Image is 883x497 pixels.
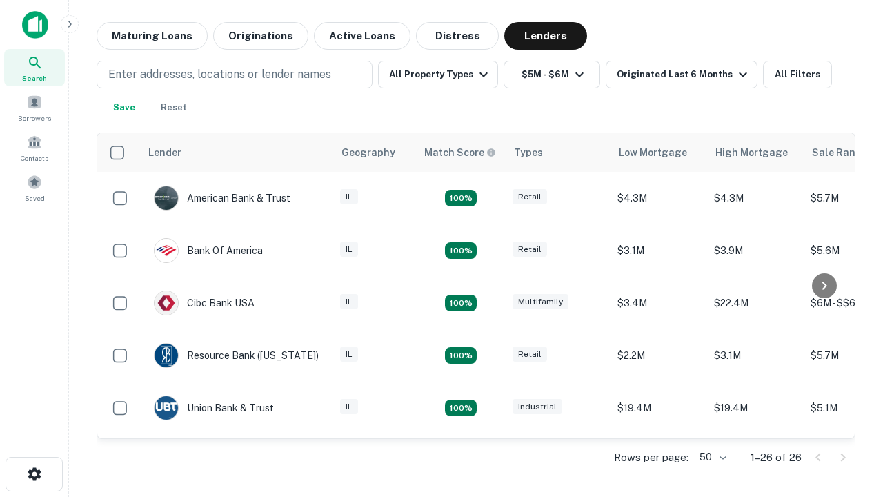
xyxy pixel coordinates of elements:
[424,145,496,160] div: Capitalize uses an advanced AI algorithm to match your search with the best lender. The match sco...
[694,447,728,467] div: 50
[611,133,707,172] th: Low Mortgage
[154,343,319,368] div: Resource Bank ([US_STATE])
[154,238,263,263] div: Bank Of America
[148,144,181,161] div: Lender
[424,145,493,160] h6: Match Score
[707,133,804,172] th: High Mortgage
[513,294,568,310] div: Multifamily
[606,61,757,88] button: Originated Last 6 Months
[314,22,410,50] button: Active Loans
[611,224,707,277] td: $3.1M
[814,342,883,409] iframe: Chat Widget
[513,399,562,415] div: Industrial
[611,172,707,224] td: $4.3M
[445,347,477,364] div: Matching Properties: 4, hasApolloMatch: undefined
[4,169,65,206] a: Saved
[445,190,477,206] div: Matching Properties: 7, hasApolloMatch: undefined
[340,347,358,362] div: IL
[97,61,373,88] button: Enter addresses, locations or lender names
[514,144,543,161] div: Types
[751,449,802,466] p: 1–26 of 26
[4,129,65,166] a: Contacts
[707,434,804,487] td: $4M
[707,277,804,329] td: $22.4M
[22,11,48,39] img: capitalize-icon.png
[155,291,178,315] img: picture
[154,396,274,420] div: Union Bank & Trust
[340,399,358,415] div: IL
[155,396,178,420] img: picture
[22,72,47,84] span: Search
[763,61,832,88] button: All Filters
[341,144,395,161] div: Geography
[707,172,804,224] td: $4.3M
[108,66,331,83] p: Enter addresses, locations or lender names
[445,242,477,259] div: Matching Properties: 4, hasApolloMatch: undefined
[445,295,477,311] div: Matching Properties: 4, hasApolloMatch: undefined
[504,22,587,50] button: Lenders
[102,94,146,121] button: Save your search to get updates of matches that match your search criteria.
[340,189,358,205] div: IL
[416,133,506,172] th: Capitalize uses an advanced AI algorithm to match your search with the best lender. The match sco...
[707,329,804,382] td: $3.1M
[707,224,804,277] td: $3.9M
[416,22,499,50] button: Distress
[611,382,707,434] td: $19.4M
[21,153,48,164] span: Contacts
[155,239,178,262] img: picture
[154,291,255,315] div: Cibc Bank USA
[155,344,178,367] img: picture
[617,66,751,83] div: Originated Last 6 Months
[378,61,498,88] button: All Property Types
[504,61,600,88] button: $5M - $6M
[506,133,611,172] th: Types
[213,22,308,50] button: Originations
[97,22,208,50] button: Maturing Loans
[707,382,804,434] td: $19.4M
[611,277,707,329] td: $3.4M
[4,89,65,126] a: Borrowers
[140,133,333,172] th: Lender
[4,49,65,86] a: Search
[340,294,358,310] div: IL
[614,449,688,466] p: Rows per page:
[513,242,547,257] div: Retail
[154,186,290,211] div: American Bank & Trust
[333,133,416,172] th: Geography
[513,347,547,362] div: Retail
[513,189,547,205] div: Retail
[155,186,178,210] img: picture
[611,329,707,382] td: $2.2M
[340,242,358,257] div: IL
[619,144,687,161] div: Low Mortgage
[25,193,45,204] span: Saved
[445,400,477,416] div: Matching Properties: 4, hasApolloMatch: undefined
[18,113,51,124] span: Borrowers
[715,144,788,161] div: High Mortgage
[152,94,196,121] button: Reset
[611,434,707,487] td: $4M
